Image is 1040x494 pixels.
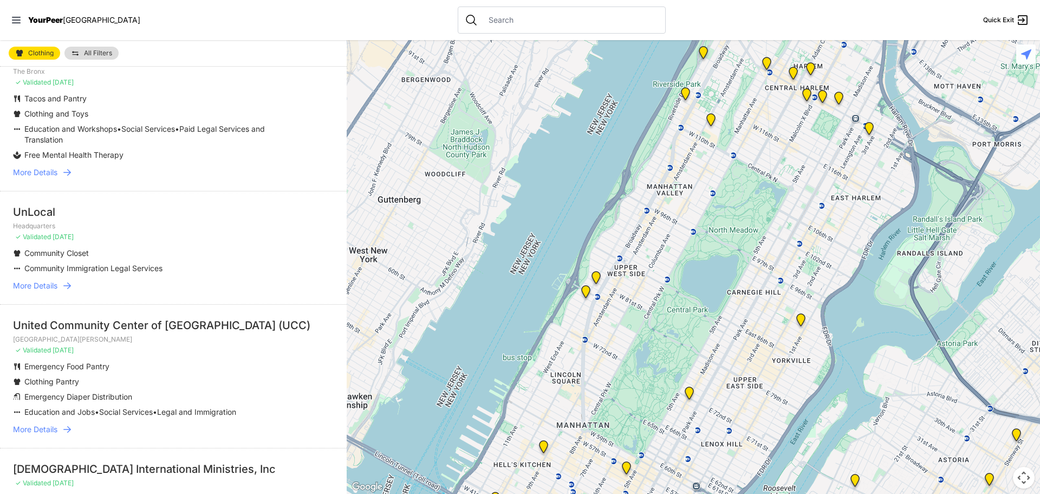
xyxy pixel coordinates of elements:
div: Main Location [862,122,876,139]
button: Map camera controls [1013,467,1035,489]
span: ✓ Validated [15,346,51,354]
a: YourPeer[GEOGRAPHIC_DATA] [28,17,140,23]
a: More Details [13,167,334,178]
span: More Details [13,280,57,291]
span: [DATE] [53,346,74,354]
span: More Details [13,424,57,435]
a: More Details [13,424,334,435]
div: East Harlem [832,92,846,109]
div: Pathways Adult Drop-In Program [589,271,603,288]
span: All Filters [84,50,112,56]
span: Education and Jobs [24,407,95,416]
span: [GEOGRAPHIC_DATA] [63,15,140,24]
div: Manhattan [697,46,710,63]
div: Fancy Thrift Shop [848,474,862,491]
div: UnLocal [13,204,334,220]
span: • [153,407,157,416]
span: Community Immigration Legal Services [24,264,162,273]
div: Uptown/Harlem DYCD Youth Drop-in Center [786,67,800,84]
div: Manhattan [804,62,817,80]
a: Clothing [9,47,60,60]
span: ✓ Validated [15,233,51,241]
span: ✓ Validated [15,78,51,86]
span: Clothing and Toys [24,109,88,118]
span: Clothing Pantry [24,377,79,386]
span: Emergency Food Pantry [24,362,109,371]
input: Search [482,15,659,25]
div: [DEMOGRAPHIC_DATA] International Ministries, Inc [13,461,334,477]
div: Avenue Church [794,313,808,331]
span: • [95,407,99,416]
span: [DATE] [53,78,74,86]
span: Free Mental Health Therapy [24,150,123,159]
div: United Community Center of [GEOGRAPHIC_DATA] (UCC) [13,318,334,333]
div: Manhattan [816,90,829,107]
p: Headquarters [13,222,334,230]
span: ✓ Validated [15,479,51,487]
a: More Details [13,280,334,291]
p: The Bronx [13,67,334,76]
p: [GEOGRAPHIC_DATA][PERSON_NAME] [13,335,334,344]
div: The PILLARS – Holistic Recovery Support [760,57,773,74]
span: • [175,124,179,133]
span: Education and Workshops [24,124,117,133]
span: Quick Exit [983,16,1014,24]
span: [DATE] [53,233,74,241]
a: Open this area in Google Maps (opens a new window) [349,480,385,494]
span: [DATE] [53,479,74,487]
span: • [117,124,121,133]
div: Ford Hall [679,87,692,105]
span: Community Closet [24,248,89,258]
span: YourPeer [28,15,63,24]
a: All Filters [64,47,119,60]
a: Quick Exit [983,14,1029,27]
div: The Cathedral Church of St. John the Divine [704,113,718,131]
div: Manhattan [682,387,696,404]
span: Emergency Diaper Distribution [24,392,132,401]
div: 9th Avenue Drop-in Center [537,440,550,458]
span: Tacos and Pantry [24,94,87,103]
span: Social Services [121,124,175,133]
span: Legal and Immigration [157,407,236,416]
img: Google [349,480,385,494]
span: Social Services [99,407,153,416]
span: Clothing [28,50,54,56]
span: More Details [13,167,57,178]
